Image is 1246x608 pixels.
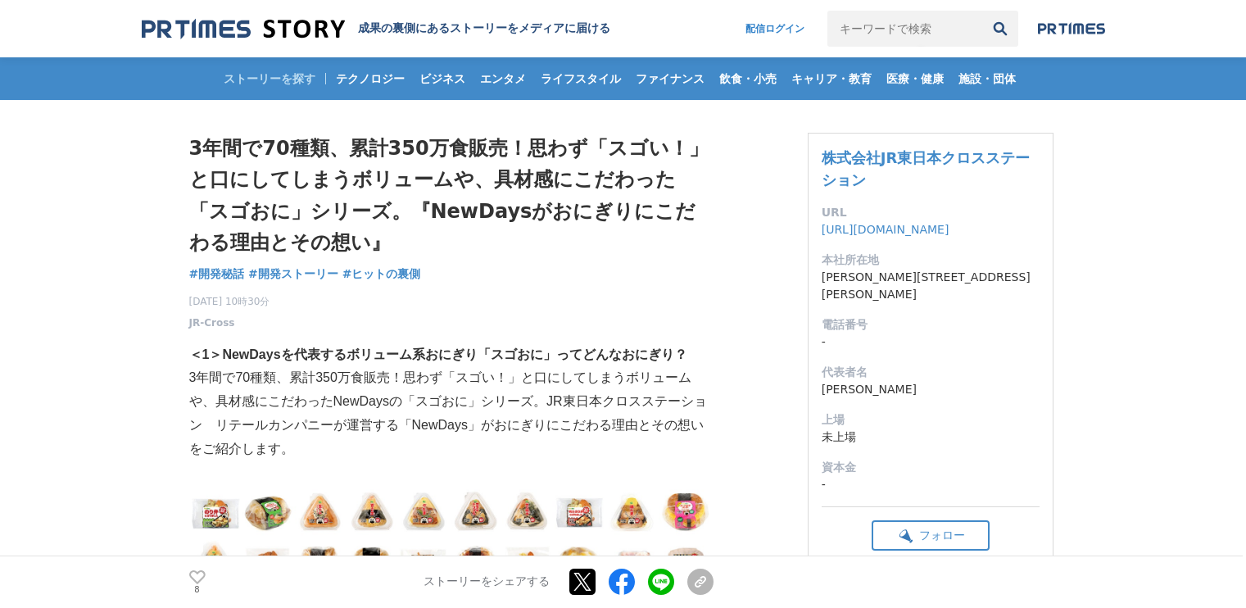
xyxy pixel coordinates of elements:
[1038,22,1105,35] img: prtimes
[822,364,1040,381] dt: 代表者名
[534,57,628,100] a: ライフスタイル
[189,133,714,259] h1: 3年間で70種類、累計350万食販売！思わず「スゴい！」と口にしてしまうボリュームや、具材感にこだわった「スゴおに」シリーズ。『NewDaysがおにぎりにこだわる理由とその想い』
[785,71,878,86] span: キャリア・教育
[189,347,687,361] strong: ＜1＞NewDaysを代表するボリューム系おにぎり「スゴおに」ってどんなおにぎり？
[534,71,628,86] span: ライフスタイル
[413,57,472,100] a: ビジネス
[822,252,1040,269] dt: 本社所在地
[785,57,878,100] a: キャリア・教育
[872,520,990,551] button: フォロー
[822,411,1040,429] dt: 上場
[822,204,1040,221] dt: URL
[713,71,783,86] span: 飲食・小売
[822,316,1040,333] dt: 電話番号
[952,57,1022,100] a: 施設・団体
[629,71,711,86] span: ファイナンス
[142,18,345,40] img: 成果の裏側にあるストーリーをメディアに届ける
[822,149,1031,188] a: 株式会社JR東日本クロスステーション
[822,333,1040,351] dd: -
[473,71,532,86] span: エンタメ
[189,294,270,309] span: [DATE] 10時30分
[822,223,949,236] a: [URL][DOMAIN_NAME]
[342,266,421,281] span: #ヒットの裏側
[142,18,610,40] a: 成果の裏側にあるストーリーをメディアに届ける 成果の裏側にあるストーリーをメディアに届ける
[189,265,245,283] a: #開発秘話
[713,57,783,100] a: 飲食・小売
[952,71,1022,86] span: 施設・団体
[822,476,1040,493] dd: -
[342,265,421,283] a: #ヒットの裏側
[329,71,411,86] span: テクノロジー
[413,71,472,86] span: ビジネス
[982,11,1018,47] button: 検索
[424,575,550,590] p: ストーリーをシェアする
[189,266,245,281] span: #開発秘話
[880,57,950,100] a: 医療・健康
[822,459,1040,476] dt: 資本金
[822,381,1040,398] dd: [PERSON_NAME]
[880,71,950,86] span: 医療・健康
[629,57,711,100] a: ファイナンス
[473,57,532,100] a: エンタメ
[822,269,1040,303] dd: [PERSON_NAME][STREET_ADDRESS][PERSON_NAME]
[329,57,411,100] a: テクノロジー
[248,265,338,283] a: #開発ストーリー
[729,11,821,47] a: 配信ログイン
[827,11,982,47] input: キーワードで検索
[189,366,714,461] p: 3年間で70種類、累計350万食販売！思わず「スゴい！」と口にしてしまうボリュームや、具材感にこだわったNewDaysの「スゴおに」シリーズ。JR東日本クロスステーション リテールカンパニーが運...
[189,586,206,594] p: 8
[822,429,1040,446] dd: 未上場
[189,315,235,330] a: JR-Cross
[248,266,338,281] span: #開発ストーリー
[358,21,610,36] h2: 成果の裏側にあるストーリーをメディアに届ける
